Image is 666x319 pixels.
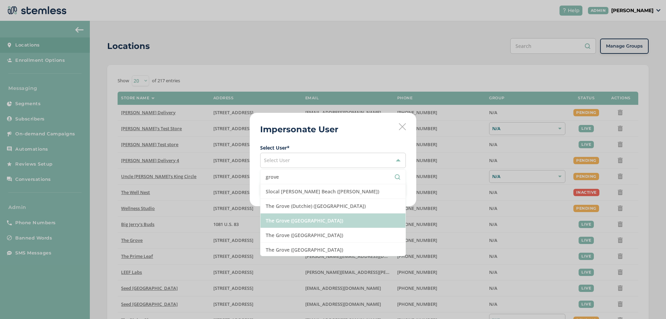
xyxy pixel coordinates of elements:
input: Search [266,173,400,181]
iframe: Chat Widget [631,286,666,319]
li: Slocal [PERSON_NAME] Beach ([PERSON_NAME]) [261,184,405,199]
li: The Grove ([GEOGRAPHIC_DATA]) [261,213,405,228]
h2: Impersonate User [260,123,338,136]
label: Select User [260,144,406,151]
span: Select User [264,157,290,163]
li: The Grove (Dutchie) ([GEOGRAPHIC_DATA]) [261,199,405,213]
li: The Grove ([GEOGRAPHIC_DATA]) [261,243,405,257]
li: The Grove ([GEOGRAPHIC_DATA]) [261,228,405,243]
